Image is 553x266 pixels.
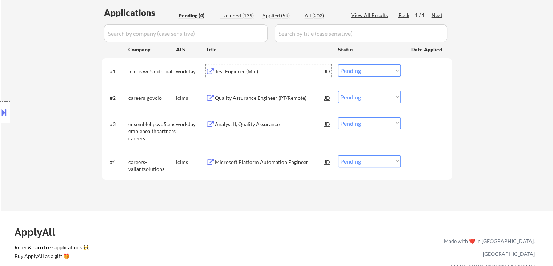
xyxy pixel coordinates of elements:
div: 1 / 1 [415,12,432,19]
div: Date Applied [411,46,443,53]
div: workday [176,68,206,75]
div: View All Results [351,12,390,19]
div: Made with ❤️ in [GEOGRAPHIC_DATA], [GEOGRAPHIC_DATA] [441,235,535,260]
div: ensemblehp.wd5.ensemblehealthpartnerscareers [128,121,176,142]
div: leidos.wd5.external [128,68,176,75]
input: Search by company (case sensitive) [104,24,268,42]
div: Status [338,43,401,56]
a: Refer & earn free applications 👯‍♀️ [15,245,292,253]
div: Title [206,46,331,53]
div: ATS [176,46,206,53]
div: JD [324,117,331,130]
div: Next [432,12,443,19]
div: JD [324,91,331,104]
div: Pending (4) [179,12,215,19]
div: Buy ApplyAll as a gift 🎁 [15,254,87,259]
div: Excluded (139) [220,12,257,19]
div: icims [176,94,206,102]
div: JD [324,64,331,78]
div: icims [176,159,206,166]
input: Search by title (case sensitive) [275,24,447,42]
div: workday [176,121,206,128]
div: Quality Assurance Engineer (PT/Remote) [215,94,325,102]
div: ApplyAll [15,226,64,238]
div: JD [324,155,331,168]
div: Back [398,12,410,19]
div: All (202) [305,12,341,19]
div: Applied (59) [262,12,298,19]
div: Analyst II, Quality Assurance [215,121,325,128]
div: careers-valiantsolutions [128,159,176,173]
div: Microsoft Platform Automation Engineer [215,159,325,166]
div: careers-govcio [128,94,176,102]
div: Company [128,46,176,53]
div: Test Engineer (Mid) [215,68,325,75]
div: Applications [104,8,176,17]
a: Buy ApplyAll as a gift 🎁 [15,253,87,262]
